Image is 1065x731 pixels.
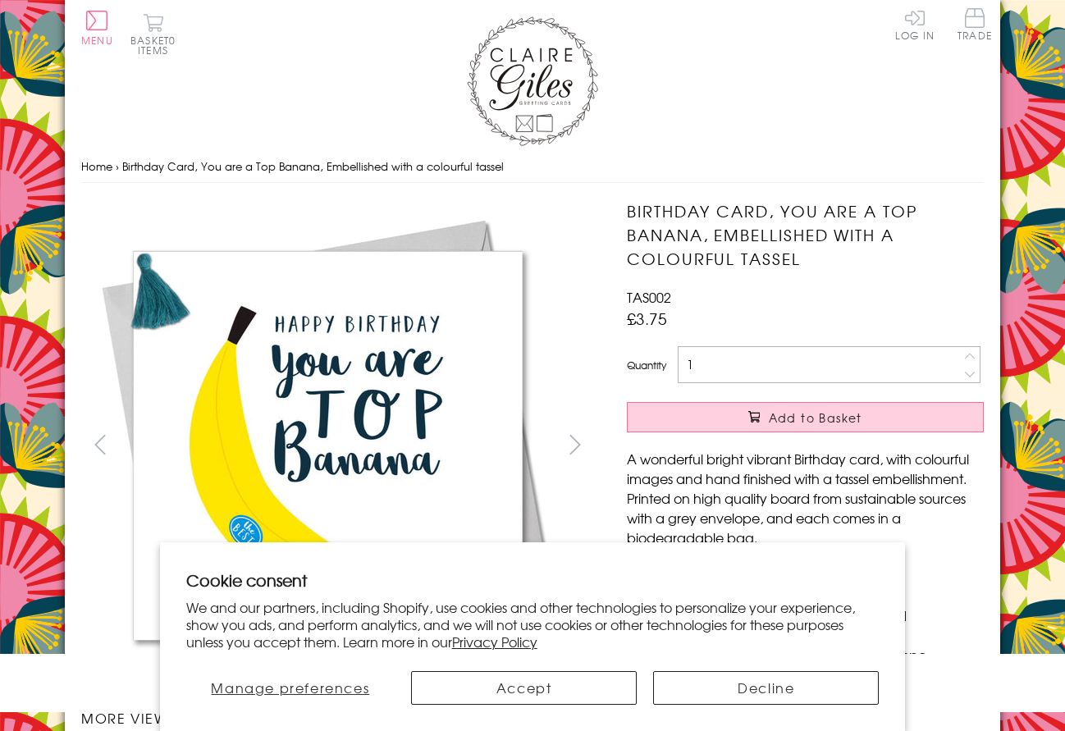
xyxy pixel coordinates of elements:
h2: Cookie consent [186,569,880,592]
button: Add to Basket [627,402,984,432]
button: prev [81,426,118,463]
h3: More views [81,708,594,728]
span: Trade [958,8,992,40]
label: Quantity [627,358,666,372]
span: Birthday Card, You are a Top Banana, Embellished with a colourful tassel [122,158,504,174]
a: Trade [958,8,992,43]
a: Log In [895,8,935,40]
span: £3.75 [627,307,667,330]
h1: Birthday Card, You are a Top Banana, Embellished with a colourful tassel [627,199,984,270]
button: Accept [411,671,637,705]
button: Decline [653,671,879,705]
span: Menu [81,33,113,48]
button: Menu [81,11,113,45]
button: next [557,426,594,463]
span: Add to Basket [769,409,862,426]
p: A wonderful bright vibrant Birthday card, with colourful images and hand finished with a tassel e... [627,449,984,547]
span: 0 items [138,33,176,57]
a: Home [81,158,112,174]
nav: breadcrumbs [81,150,984,184]
span: › [116,158,119,174]
span: TAS002 [627,287,671,307]
p: We and our partners, including Shopify, use cookies and other technologies to personalize your ex... [186,599,880,650]
img: Birthday Card, You are a Top Banana, Embellished with a colourful tassel [81,199,574,692]
button: Manage preferences [186,671,395,705]
span: Manage preferences [211,678,369,697]
button: Basket0 items [130,13,176,55]
a: Privacy Policy [452,632,537,651]
img: Claire Giles Greetings Cards [467,16,598,146]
